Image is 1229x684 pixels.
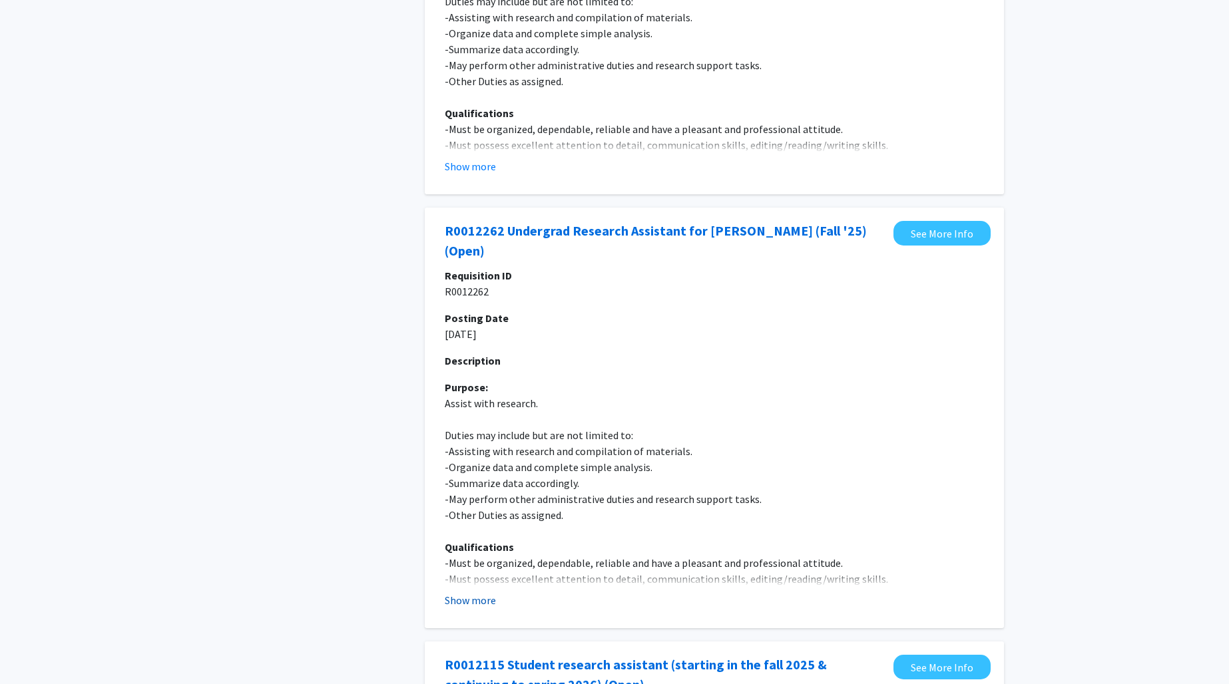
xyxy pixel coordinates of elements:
[893,655,991,679] a: Opens in a new tab
[445,311,509,325] b: Posting Date
[445,379,984,603] p: Assist with research. Duties may include but are not limited to: -Assisting with research and com...
[445,381,488,394] b: Purpose:
[445,269,512,282] b: Requisition ID
[445,592,496,608] button: Show more
[445,283,984,299] p: R0012262
[445,354,501,367] b: Description
[893,221,991,246] a: Opens in a new tab
[445,540,514,554] b: Qualifications
[445,326,984,342] p: [DATE]
[445,158,496,174] button: Show more
[10,624,57,674] iframe: Chat
[445,106,514,120] b: Qualifications
[445,221,887,261] a: Opens in a new tab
